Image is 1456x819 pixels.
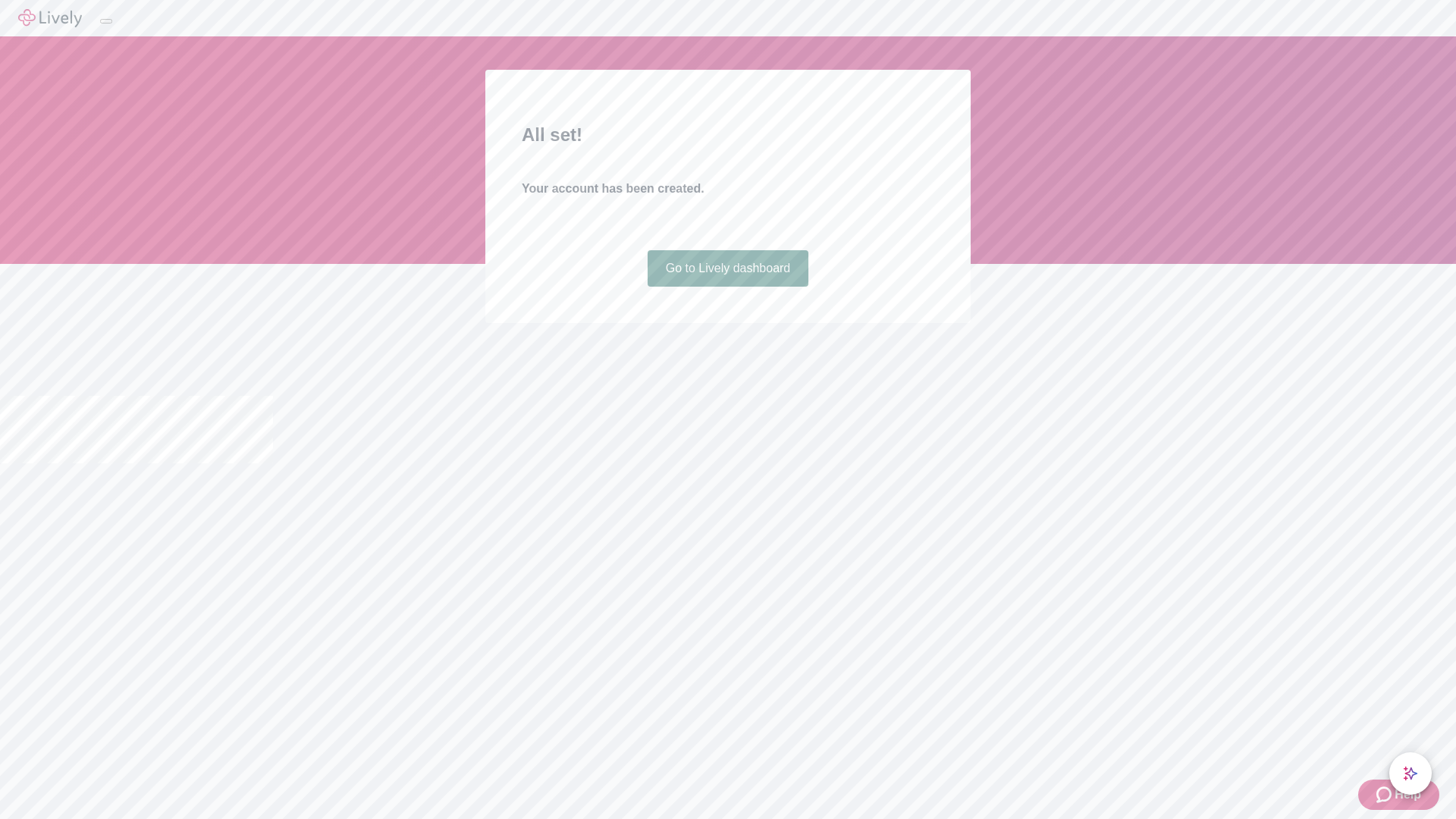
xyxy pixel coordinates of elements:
[1395,786,1421,804] span: Help
[1358,780,1439,810] button: Zendesk support iconHelp
[522,180,934,198] h4: Your account has been created.
[1389,752,1432,795] button: chat
[1376,786,1395,804] svg: Zendesk support icon
[648,250,809,287] a: Go to Lively dashboard
[18,9,82,27] img: Lively
[522,121,934,149] h2: All set!
[100,19,112,24] button: Log out
[1403,766,1418,781] svg: Lively AI Assistant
